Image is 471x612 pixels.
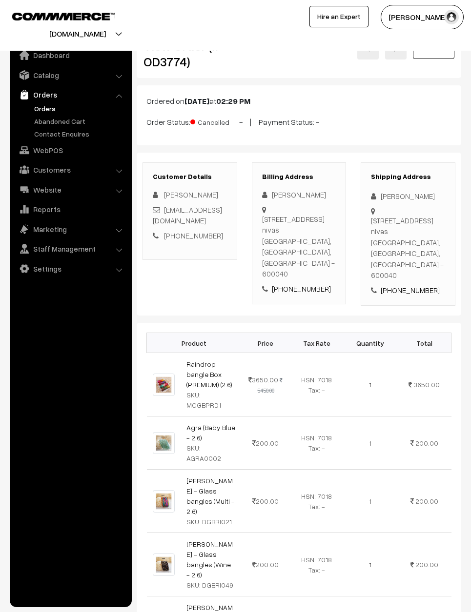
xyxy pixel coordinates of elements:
[12,260,128,277] a: Settings
[369,439,371,447] span: 1
[32,103,128,114] a: Orders
[252,497,279,505] span: 200.00
[309,6,369,27] a: Hire an Expert
[186,390,236,410] div: SKU: MCGBPRD1
[186,476,235,515] a: [PERSON_NAME] - Glass bangles (Multi - 2.6)
[381,286,440,295] a: [PHONE_NUMBER]
[344,333,397,353] th: Quantity
[186,580,236,590] div: SKU: DGBRI049
[147,333,242,353] th: Product
[153,374,175,395] img: 1.2.jpg
[32,116,128,126] a: Abandoned Cart
[381,5,464,29] button: [PERSON_NAME]
[12,13,115,20] img: COMMMERCE
[12,161,128,178] a: Customers
[164,190,218,199] span: [PERSON_NAME]
[415,439,438,447] span: 200.00
[143,39,237,69] h2: View Order (# OD3774)
[184,96,209,106] b: [DATE]
[32,129,128,139] a: Contact Enquires
[164,231,223,240] a: [PHONE_NUMBER]
[186,540,233,579] a: [PERSON_NAME] - Glass bangles (Wine - 2.6)
[413,380,440,389] span: 3650.00
[186,516,236,527] div: SKU: DGBRI021
[146,115,451,128] p: Order Status: - | Payment Status: -
[186,360,232,389] a: Raindrop bangle Box (PREMIUM) (2.6)
[12,10,98,21] a: COMMMERCE
[369,380,371,389] span: 1
[248,375,278,384] span: 3650.00
[12,200,128,218] a: Reports
[301,434,332,452] span: HSN: 7018 Tax: -
[301,555,332,574] span: HSN: 7018 Tax: -
[262,214,336,279] div: [STREET_ADDRESS] nivas [GEOGRAPHIC_DATA], [GEOGRAPHIC_DATA], [GEOGRAPHIC_DATA] - 600040
[153,205,222,225] a: [EMAIL_ADDRESS][DOMAIN_NAME]
[12,220,128,238] a: Marketing
[301,492,332,511] span: HSN: 7018 Tax: -
[153,173,227,181] h3: Customer Details
[146,95,451,107] p: Ordered on at
[272,284,331,293] a: [PHONE_NUMBER]
[252,560,279,569] span: 200.00
[15,21,140,46] button: [DOMAIN_NAME]
[371,173,445,181] h3: Shipping Address
[12,66,128,84] a: Catalog
[12,86,128,103] a: Orders
[290,333,344,353] th: Tax Rate
[153,432,175,454] img: 1.jpg
[301,375,332,394] span: HSN: 7018 Tax: -
[262,173,336,181] h3: Billing Address
[257,377,283,394] strike: 5450.00
[444,10,459,24] img: user
[415,497,438,505] span: 200.00
[153,553,175,575] img: wine.jpg
[186,423,235,442] a: Agra (Baby Blue - 2.6)
[190,115,239,127] span: Cancelled
[12,141,128,159] a: WebPOS
[153,490,175,512] img: multi.jpg
[397,333,451,353] th: Total
[252,439,279,447] span: 200.00
[415,560,438,569] span: 200.00
[12,240,128,257] a: Staff Management
[12,46,128,64] a: Dashboard
[371,191,445,202] div: [PERSON_NAME]
[262,189,336,200] div: [PERSON_NAME]
[242,333,290,353] th: Price
[369,560,371,569] span: 1
[186,443,236,463] div: SKU: AGRA0002
[216,96,250,106] b: 02:29 PM
[12,181,128,198] a: Website
[369,497,371,505] span: 1
[371,215,445,281] div: [STREET_ADDRESS] nivas [GEOGRAPHIC_DATA], [GEOGRAPHIC_DATA], [GEOGRAPHIC_DATA] - 600040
